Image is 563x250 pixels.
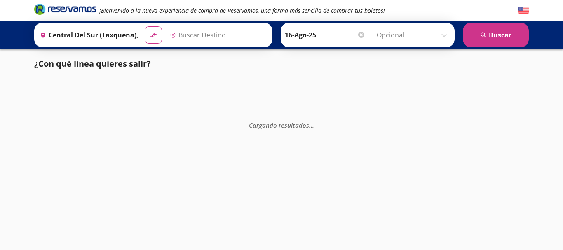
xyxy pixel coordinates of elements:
[463,23,529,47] button: Buscar
[312,121,314,129] span: .
[285,25,366,45] input: Elegir Fecha
[311,121,312,129] span: .
[518,5,529,16] button: English
[34,3,96,18] a: Brand Logo
[377,25,450,45] input: Opcional
[37,25,138,45] input: Buscar Origen
[167,25,268,45] input: Buscar Destino
[99,7,385,14] em: ¡Bienvenido a la nueva experiencia de compra de Reservamos, una forma más sencilla de comprar tus...
[249,121,314,129] em: Cargando resultados
[34,58,151,70] p: ¿Con qué línea quieres salir?
[34,3,96,15] i: Brand Logo
[309,121,311,129] span: .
